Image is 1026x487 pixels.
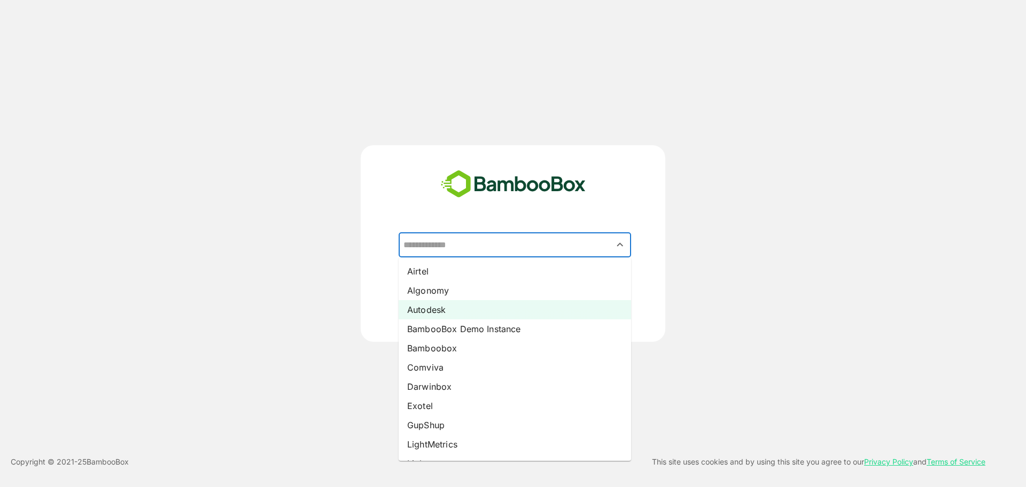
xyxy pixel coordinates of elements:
[399,396,631,415] li: Exotel
[927,457,985,466] a: Terms of Service
[435,167,592,202] img: bamboobox
[399,262,631,281] li: Airtel
[399,339,631,358] li: Bamboobox
[399,300,631,319] li: Autodesk
[864,457,913,466] a: Privacy Policy
[399,358,631,377] li: Comviva
[399,415,631,435] li: GupShup
[399,454,631,473] li: Lightstorm
[399,281,631,300] li: Algonomy
[613,238,627,252] button: Close
[399,435,631,454] li: LightMetrics
[652,455,985,468] p: This site uses cookies and by using this site you agree to our and
[399,377,631,396] li: Darwinbox
[11,455,129,468] p: Copyright © 2021- 25 BambooBox
[399,319,631,339] li: BambooBox Demo Instance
